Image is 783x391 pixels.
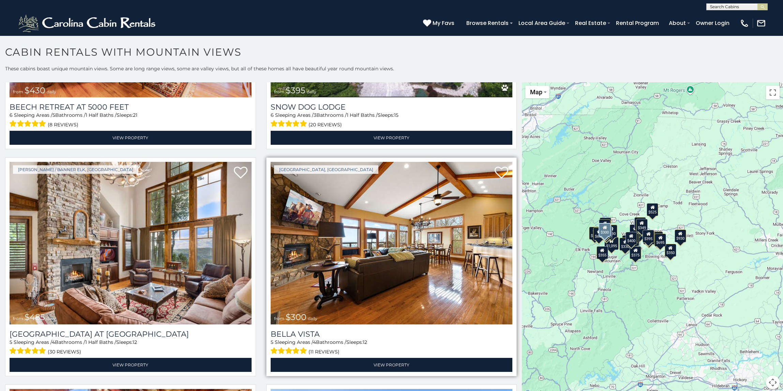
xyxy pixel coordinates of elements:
[593,227,605,240] div: $650
[274,316,284,321] span: from
[274,89,284,94] span: from
[572,17,609,29] a: Real Estate
[766,376,780,389] button: Map camera controls
[13,89,23,94] span: from
[10,339,12,345] span: 5
[10,162,252,324] a: Ridge Haven Lodge at Echota from $485 daily
[10,112,252,129] div: Sleeping Areas / Bathrooms / Sleeps:
[515,17,569,29] a: Local Area Guide
[630,246,641,259] div: $375
[630,224,641,237] div: $410
[599,219,611,232] div: $310
[85,339,116,345] span: 1 Half Baths /
[636,219,648,232] div: $349
[10,358,252,372] a: View Property
[433,19,454,27] span: My Favs
[619,238,631,251] div: $330
[271,330,513,339] a: Bella Vista
[613,17,662,29] a: Rental Program
[52,339,55,345] span: 4
[314,112,316,118] span: 3
[655,233,666,246] div: $695
[13,316,23,321] span: from
[394,112,398,118] span: 15
[271,339,273,345] span: 5
[665,17,689,29] a: About
[271,358,513,372] a: View Property
[647,203,659,216] div: $525
[46,316,56,321] span: daily
[86,112,117,118] span: 1 Half Baths /
[643,229,654,242] div: $395
[634,217,646,230] div: $565
[234,166,247,180] a: Add to favorites
[274,165,378,174] a: [GEOGRAPHIC_DATA], [GEOGRAPHIC_DATA]
[463,17,512,29] a: Browse Rentals
[308,120,342,129] span: (20 reviews)
[495,166,508,180] a: Add to favorites
[271,162,513,324] a: Bella Vista from $300 daily
[48,120,78,129] span: (8 reviews)
[52,112,55,118] span: 5
[530,88,542,96] span: Map
[308,316,317,321] span: daily
[525,86,549,98] button: Change map style
[675,229,686,242] div: $930
[665,243,676,256] div: $350
[10,339,252,356] div: Sleeping Areas / Bathrooms / Sleeps:
[17,13,159,33] img: White-1-2.png
[10,112,13,118] span: 6
[597,246,608,259] div: $355
[307,89,316,94] span: daily
[10,330,252,339] h3: Ridge Haven Lodge at Echota
[271,162,513,324] img: Bella Vista
[25,312,45,322] span: $485
[133,339,137,345] span: 12
[10,162,252,324] img: Ridge Haven Lodge at Echota
[10,131,252,145] a: View Property
[13,165,138,174] a: [PERSON_NAME] / Banner Elk, [GEOGRAPHIC_DATA]
[47,89,56,94] span: daily
[347,112,378,118] span: 1 Half Baths /
[756,18,766,28] img: mail-regular-white.png
[10,330,252,339] a: [GEOGRAPHIC_DATA] at [GEOGRAPHIC_DATA]
[271,112,513,129] div: Sleeping Areas / Bathrooms / Sleeps:
[286,312,306,322] span: $300
[599,224,610,237] div: $395
[25,85,45,95] span: $430
[133,112,137,118] span: 21
[599,223,611,237] div: $300
[363,339,367,345] span: 12
[271,112,274,118] span: 6
[604,237,619,250] div: $1,095
[313,339,316,345] span: 4
[692,17,733,29] a: Owner Login
[626,232,637,245] div: $400
[600,218,611,231] div: $325
[651,232,663,245] div: $315
[423,19,456,28] a: My Favs
[308,347,340,356] span: (11 reviews)
[601,226,613,239] div: $460
[643,231,655,244] div: $675
[600,224,612,237] div: $545
[271,339,513,356] div: Sleeping Areas / Bathrooms / Sleeps:
[271,102,513,112] a: Snow Dog Lodge
[10,102,252,112] a: Beech Retreat at 5000 Feet
[271,131,513,145] a: View Property
[286,85,305,95] span: $395
[589,226,601,239] div: $295
[48,347,81,356] span: (30 reviews)
[740,18,749,28] img: phone-regular-white.png
[766,86,780,99] button: Toggle fullscreen view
